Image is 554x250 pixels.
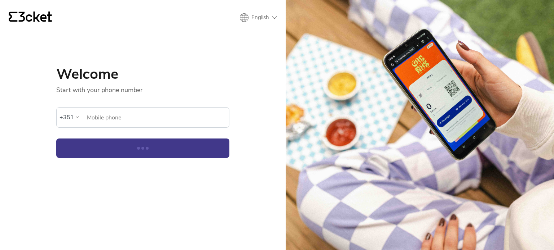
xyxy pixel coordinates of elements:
g: {' '} [9,12,17,22]
h1: Welcome [56,67,229,81]
div: +351 [60,112,74,123]
p: Start with your phone number [56,81,229,94]
input: Mobile phone [87,108,229,127]
label: Mobile phone [82,108,229,128]
a: {' '} [9,12,52,24]
button: Continue [56,138,229,158]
